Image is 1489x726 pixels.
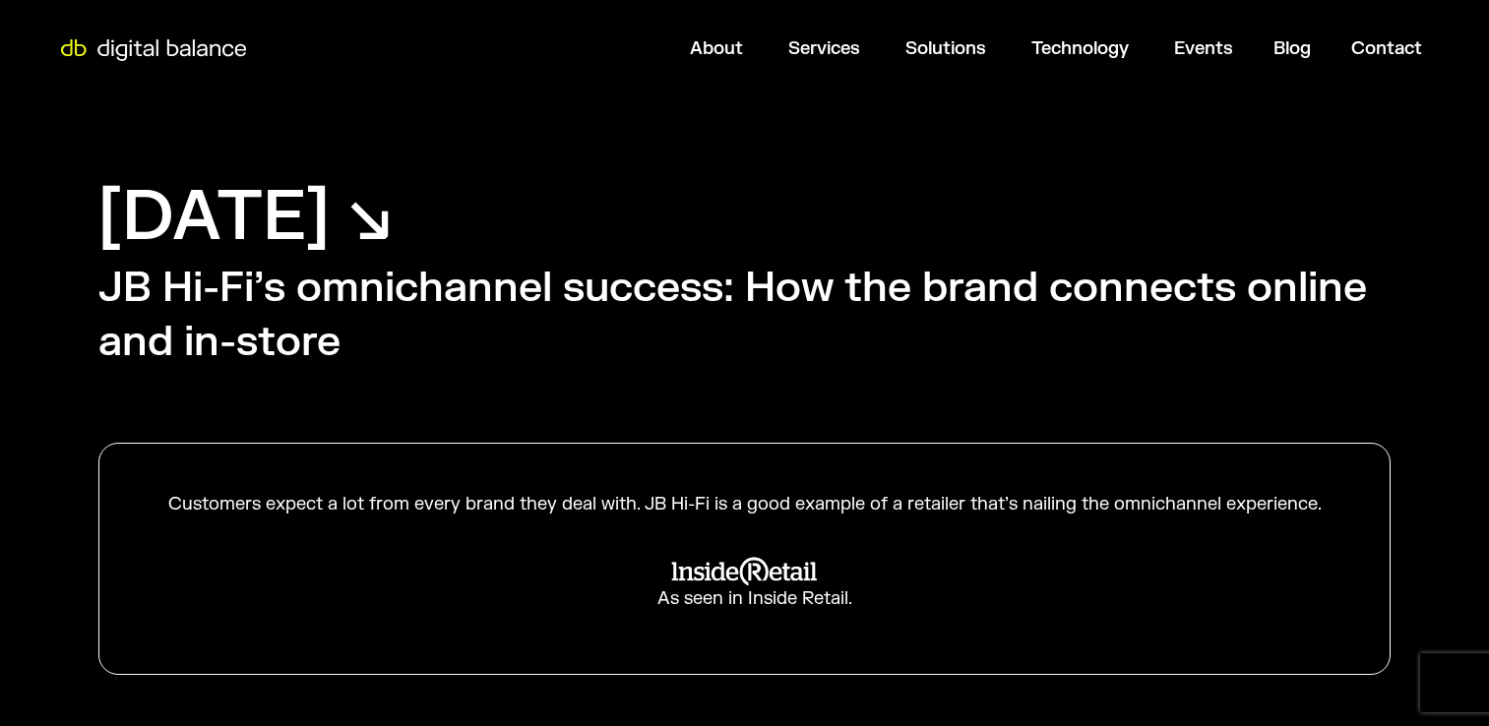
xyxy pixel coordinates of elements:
img: Digital Balance logo [49,39,258,61]
a: Technology [1031,37,1129,60]
div: As seen in Inside Retail. [638,587,852,610]
h2: JB Hi-Fi’s omnichannel success: How the brand connects online and in-store [98,262,1391,369]
a: Events [1174,37,1233,60]
a: Services [788,37,860,60]
nav: Menu [260,30,1437,68]
h1: [DATE] ↘︎ [98,172,393,262]
div: Menu Toggle [260,30,1437,68]
a: About [690,37,743,60]
div: Customers expect a lot from every brand they deal with. JB Hi-Fi is a good example of a retailer ... [149,493,1340,515]
a: Blog [1273,37,1311,60]
a: Contact [1351,37,1422,60]
a: As seen in Inside Retail. [149,541,1340,625]
a: Solutions [905,37,986,60]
